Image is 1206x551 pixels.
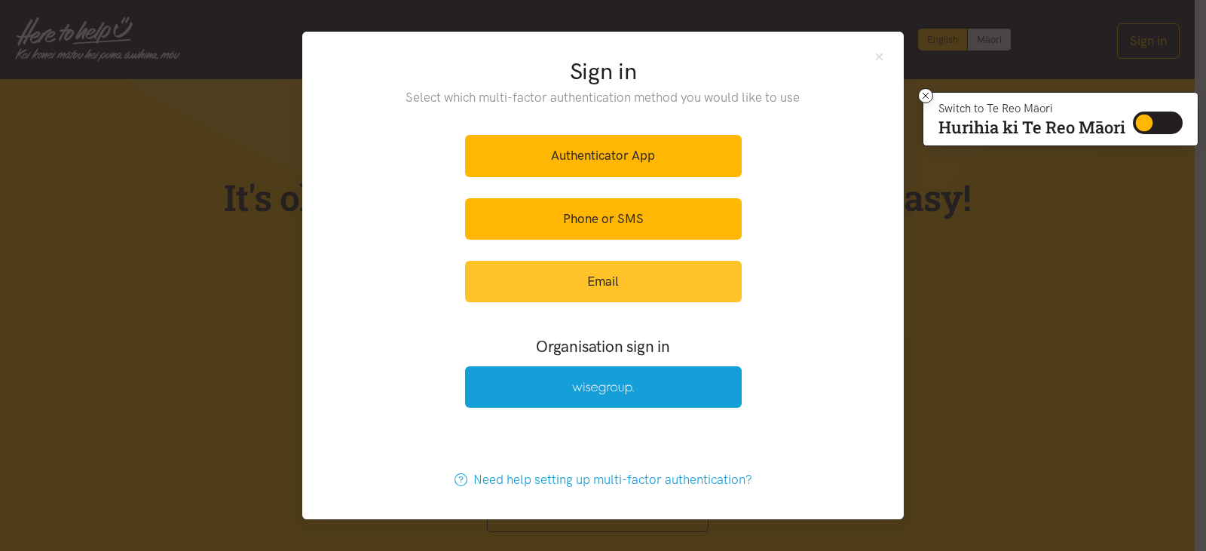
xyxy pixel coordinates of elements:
[938,104,1125,113] p: Switch to Te Reo Māori
[375,87,831,108] p: Select which multi-factor authentication method you would like to use
[424,335,782,357] h3: Organisation sign in
[465,198,742,240] a: Phone or SMS
[465,135,742,176] a: Authenticator App
[572,382,634,395] img: Wise Group
[439,459,768,500] a: Need help setting up multi-factor authentication?
[873,50,886,63] button: Close
[375,56,831,87] h2: Sign in
[465,261,742,302] a: Email
[938,121,1125,134] p: Hurihia ki Te Reo Māori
